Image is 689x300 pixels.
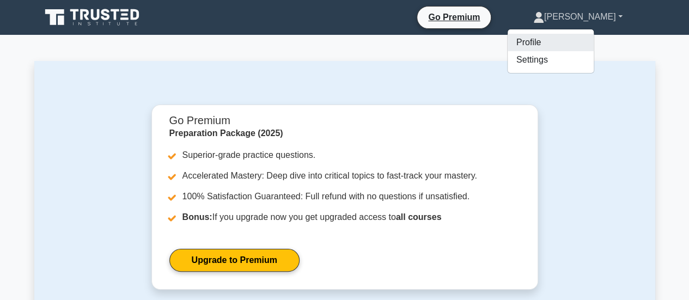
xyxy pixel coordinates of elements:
[507,6,649,28] a: [PERSON_NAME]
[508,34,594,51] a: Profile
[422,10,486,24] a: Go Premium
[508,51,594,69] a: Settings
[507,29,594,74] ul: [PERSON_NAME]
[169,249,300,272] a: Upgrade to Premium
